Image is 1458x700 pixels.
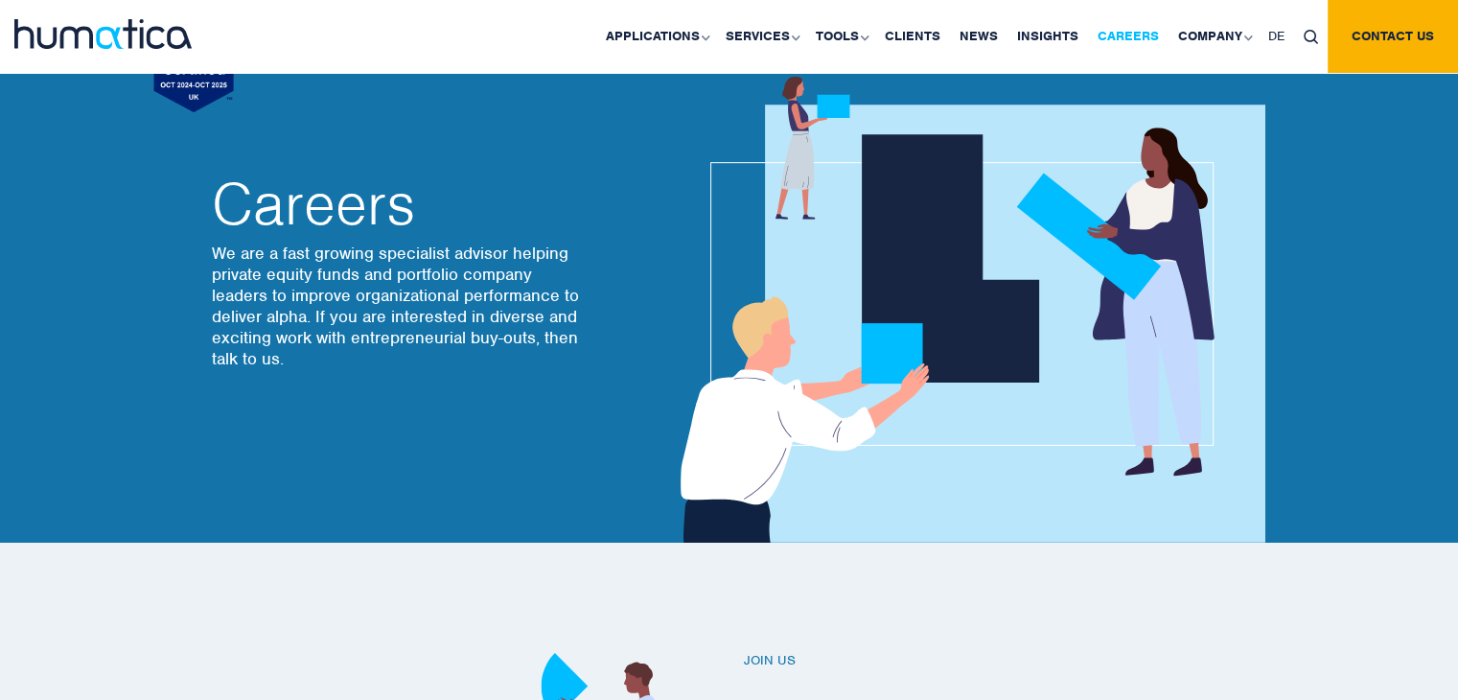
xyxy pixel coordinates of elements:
img: about_banner1 [662,77,1265,543]
h2: Careers [212,175,586,233]
img: logo [14,19,192,49]
p: We are a fast growing specialist advisor helping private equity funds and portfolio company leade... [212,243,586,369]
h6: Join us [744,653,1261,669]
img: search_icon [1304,30,1318,44]
span: DE [1268,28,1284,44]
